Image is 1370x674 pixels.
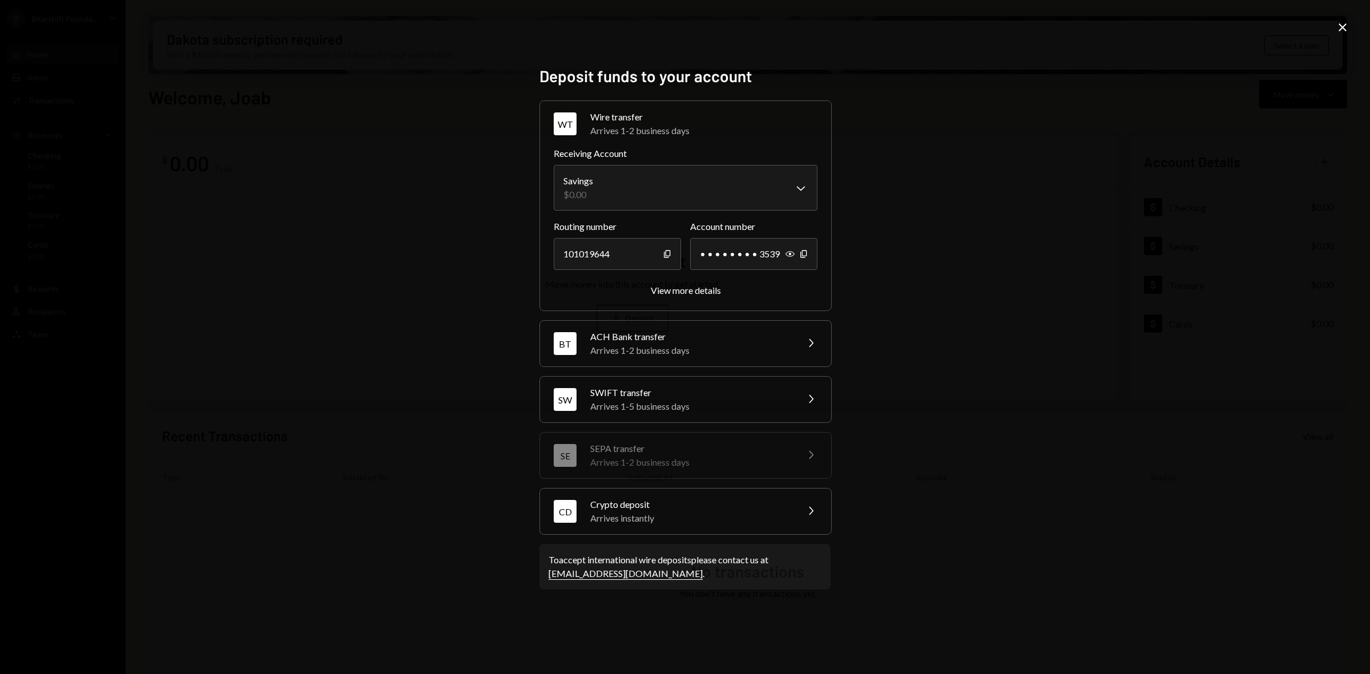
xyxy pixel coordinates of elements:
[590,442,790,455] div: SEPA transfer
[540,489,831,534] button: CDCrypto depositArrives instantly
[554,444,577,467] div: SE
[590,344,790,357] div: Arrives 1-2 business days
[549,553,821,580] div: To accept international wire deposits please contact us at .
[690,220,817,233] label: Account number
[554,238,681,270] div: 101019644
[590,386,790,399] div: SWIFT transfer
[554,147,817,160] label: Receiving Account
[554,388,577,411] div: SW
[554,220,681,233] label: Routing number
[590,110,817,124] div: Wire transfer
[590,455,790,469] div: Arrives 1-2 business days
[539,65,831,87] h2: Deposit funds to your account
[549,568,703,580] a: [EMAIL_ADDRESS][DOMAIN_NAME]
[540,433,831,478] button: SESEPA transferArrives 1-2 business days
[590,498,790,511] div: Crypto deposit
[651,285,721,296] div: View more details
[590,511,790,525] div: Arrives instantly
[540,377,831,422] button: SWSWIFT transferArrives 1-5 business days
[554,112,577,135] div: WT
[554,147,817,297] div: WTWire transferArrives 1-2 business days
[554,500,577,523] div: CD
[690,238,817,270] div: • • • • • • • • 3539
[540,321,831,366] button: BTACH Bank transferArrives 1-2 business days
[590,124,817,138] div: Arrives 1-2 business days
[540,101,831,147] button: WTWire transferArrives 1-2 business days
[554,165,817,211] button: Receiving Account
[590,330,790,344] div: ACH Bank transfer
[651,285,721,297] button: View more details
[590,399,790,413] div: Arrives 1-5 business days
[554,332,577,355] div: BT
